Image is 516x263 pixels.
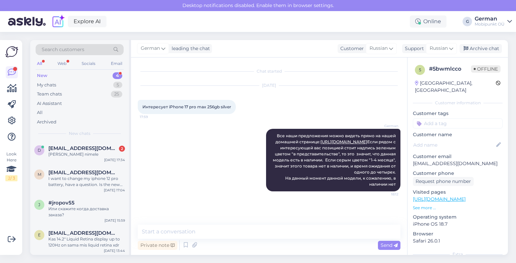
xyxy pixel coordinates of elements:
[37,100,62,107] div: AI Assistant
[475,16,512,27] a: GermanMobipunkt OÜ
[38,148,41,153] span: d
[38,202,40,207] span: j
[36,59,43,68] div: All
[475,16,505,22] div: German
[48,200,75,206] span: #jropov55
[413,237,503,245] p: Safari 26.0.1
[104,218,125,223] div: [DATE] 15:59
[69,130,90,137] span: New chats
[104,188,125,193] div: [DATE] 17:04
[5,175,17,181] div: 2 / 3
[413,221,503,228] p: iPhone OS 18.7
[370,45,388,52] span: Russian
[48,176,125,188] div: I want to change my iphone 12 pro battery, have a question. Is the new battery original part?
[48,236,125,248] div: Kas 14.2" Liquid Retina display up to 120Hz on sama mis liquid retina xdr
[413,196,466,202] a: [URL][DOMAIN_NAME]
[413,110,503,117] p: Customer tags
[5,151,17,181] div: Look Here
[413,160,503,167] p: [EMAIL_ADDRESS][DOMAIN_NAME]
[413,118,503,128] input: Add a tag
[381,242,398,248] span: Send
[413,131,503,138] p: Customer name
[51,14,65,29] img: explore-ai
[141,45,160,52] span: German
[138,68,400,74] div: Chat started
[273,133,397,187] span: Все наши предложения можно видеть прямо на нашей домашней странице: Если рядом с интересующей вас...
[142,104,231,109] span: Интересует iPhone 17 pro max 256gb silver
[38,232,41,237] span: e
[119,146,125,152] div: 2
[37,72,47,79] div: New
[138,241,177,250] div: Private note
[410,15,446,28] div: Online
[413,189,503,196] p: Visited pages
[113,82,122,88] div: 5
[460,44,502,53] div: Archive chat
[413,141,495,149] input: Add name
[48,145,118,151] span: dimas028412@gmail.com
[429,65,471,73] div: # 5bwmlcco
[140,114,165,119] span: 17:59
[138,82,400,88] div: [DATE]
[37,119,56,125] div: Archived
[37,82,56,88] div: My chats
[471,65,501,73] span: Offline
[48,230,118,236] span: eero.druus@gmail.com
[37,91,62,98] div: Team chats
[169,45,210,52] div: leading the chat
[68,16,106,27] a: Explore AI
[419,67,421,72] span: 5
[48,206,125,218] div: Или скажите когда доставка заказа?
[338,45,364,52] div: Customer
[48,170,118,176] span: muratefearslan@gmail.com
[111,91,122,98] div: 25
[463,17,472,26] div: G
[413,205,503,211] p: See more ...
[413,100,503,106] div: Customer information
[475,22,505,27] div: Mobipunkt OÜ
[413,230,503,237] p: Browser
[5,45,18,58] img: Askly Logo
[430,45,448,52] span: Russian
[413,177,474,186] div: Request phone number
[37,109,43,116] div: All
[373,123,398,128] span: German
[113,72,122,79] div: 4
[413,170,503,177] p: Customer phone
[56,59,68,68] div: Web
[320,139,367,144] a: [URL][DOMAIN_NAME]
[415,80,496,94] div: [GEOGRAPHIC_DATA], [GEOGRAPHIC_DATA]
[402,45,424,52] div: Support
[373,192,398,197] span: 18:12
[80,59,97,68] div: Socials
[413,153,503,160] p: Customer email
[42,46,84,53] span: Search customers
[38,172,41,177] span: m
[104,157,125,162] div: [DATE] 17:34
[104,248,125,253] div: [DATE] 13:44
[413,214,503,221] p: Operating system
[48,151,125,157] div: [PERSON_NAME] nimele
[110,59,124,68] div: Email
[413,251,503,257] div: Extra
